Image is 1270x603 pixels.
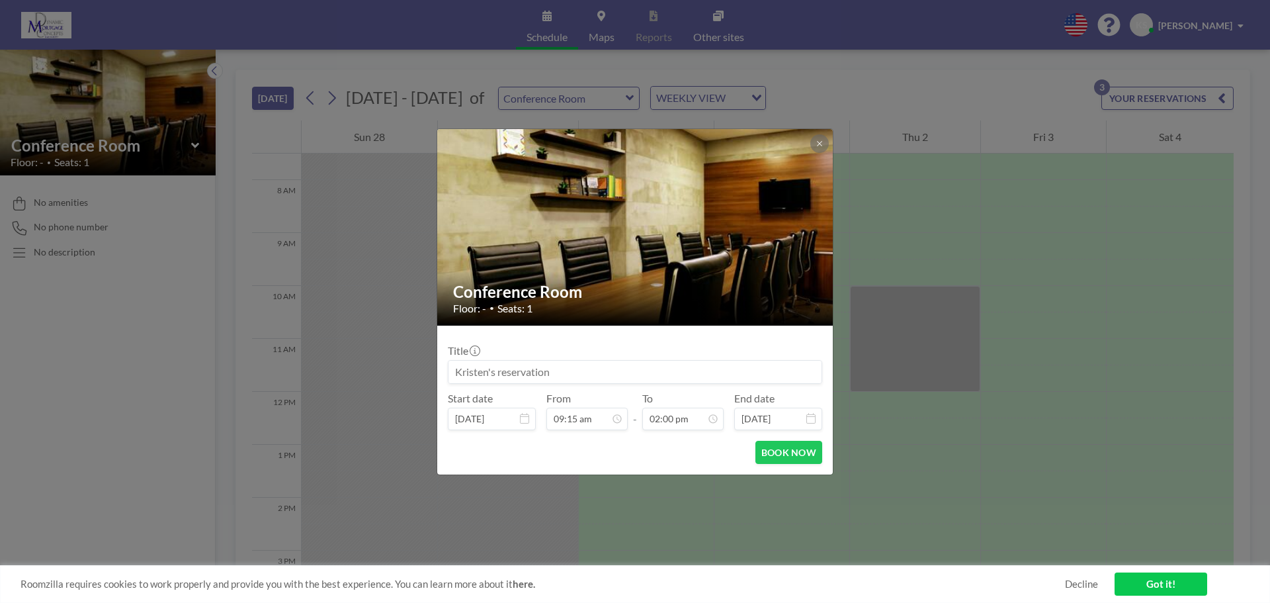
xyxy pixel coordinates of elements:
span: - [633,396,637,426]
label: To [642,392,653,405]
a: Got it! [1115,573,1207,596]
h2: Conference Room [453,282,818,302]
a: here. [513,578,535,590]
span: Roomzilla requires cookies to work properly and provide you with the best experience. You can lea... [21,578,1065,590]
span: • [489,303,494,313]
label: Start date [448,392,493,405]
img: 537.jpg [437,95,834,359]
span: Seats: 1 [497,302,532,315]
span: Floor: - [453,302,486,315]
label: From [546,392,571,405]
label: End date [734,392,775,405]
label: Title [448,344,479,357]
button: BOOK NOW [755,441,822,464]
input: Kristen's reservation [448,361,822,383]
a: Decline [1065,578,1098,590]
